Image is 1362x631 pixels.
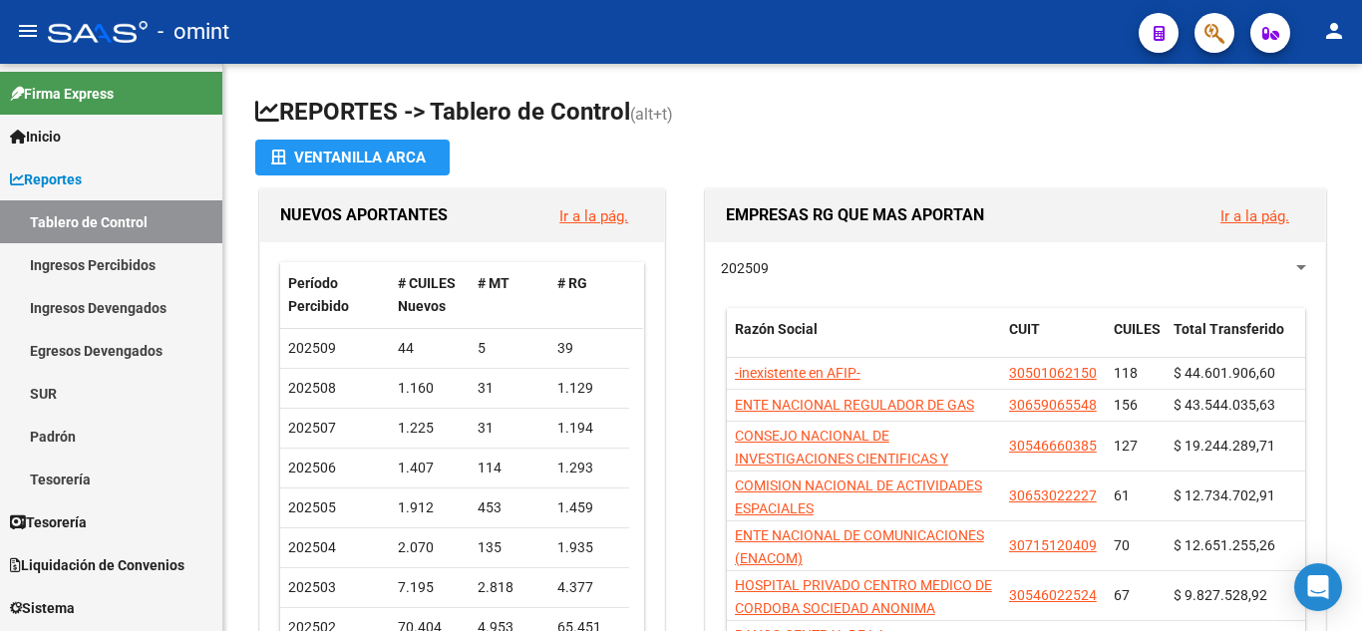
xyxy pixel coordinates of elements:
span: Período Percibido [288,275,349,314]
span: $ 19.244.289,71 [1174,438,1275,454]
span: Sistema [10,597,75,619]
datatable-header-cell: CUILES [1106,308,1166,374]
span: # RG [557,275,587,291]
span: CUIT [1009,321,1040,337]
mat-icon: person [1322,19,1346,43]
span: 67 [1114,587,1130,603]
datatable-header-cell: # MT [470,262,549,328]
button: Ir a la pág. [1204,197,1305,234]
span: Reportes [10,168,82,190]
span: HOSPITAL PRIVADO CENTRO MEDICO DE CORDOBA SOCIEDAD ANONIMA [735,577,992,616]
span: (alt+t) [630,105,673,124]
a: Ir a la pág. [1220,207,1289,225]
span: # CUILES Nuevos [398,275,456,314]
div: 31 [478,417,541,440]
div: 1.407 [398,457,462,479]
span: 30653022227 [1009,487,1097,503]
div: 1.912 [398,496,462,519]
div: Ventanilla ARCA [271,140,434,175]
datatable-header-cell: # RG [549,262,629,328]
span: COMISION NACIONAL DE ACTIVIDADES ESPACIALES [735,477,982,516]
span: Liquidación de Convenios [10,554,184,576]
span: 30659065548 [1009,397,1097,413]
div: 2.070 [398,536,462,559]
button: Ventanilla ARCA [255,140,450,175]
span: 70 [1114,537,1130,553]
span: ENTE NACIONAL REGULADOR DE GAS [735,397,974,413]
span: 202509 [288,340,336,356]
div: 1.160 [398,377,462,400]
span: NUEVOS APORTANTES [280,205,448,224]
div: 44 [398,337,462,360]
div: 1.194 [557,417,621,440]
span: Inicio [10,126,61,148]
span: 202505 [288,499,336,515]
div: 1.459 [557,496,621,519]
div: 1.293 [557,457,621,479]
span: $ 12.651.255,26 [1174,537,1275,553]
datatable-header-cell: Razón Social [727,308,1001,374]
span: 202508 [288,380,336,396]
button: Ir a la pág. [543,197,644,234]
span: 30546660385 [1009,438,1097,454]
span: 202503 [288,579,336,595]
span: Total Transferido [1174,321,1284,337]
div: 114 [478,457,541,479]
mat-icon: menu [16,19,40,43]
span: $ 44.601.906,60 [1174,365,1275,381]
div: 31 [478,377,541,400]
span: # MT [478,275,510,291]
span: $ 9.827.528,92 [1174,587,1267,603]
span: 30546022524 [1009,587,1097,603]
div: 1.935 [557,536,621,559]
span: 202509 [721,260,769,276]
div: 5 [478,337,541,360]
span: 202507 [288,420,336,436]
span: Firma Express [10,83,114,105]
div: 39 [557,337,621,360]
span: -inexistente en AFIP- [735,365,860,381]
datatable-header-cell: CUIT [1001,308,1106,374]
span: $ 43.544.035,63 [1174,397,1275,413]
div: 2.818 [478,576,541,599]
span: 127 [1114,438,1138,454]
span: - omint [158,10,229,54]
h1: REPORTES -> Tablero de Control [255,96,1330,131]
span: Tesorería [10,511,87,533]
span: CUILES [1114,321,1161,337]
datatable-header-cell: # CUILES Nuevos [390,262,470,328]
div: 135 [478,536,541,559]
div: 4.377 [557,576,621,599]
span: 118 [1114,365,1138,381]
span: 30501062150 [1009,365,1097,381]
span: EMPRESAS RG QUE MAS APORTAN [726,205,984,224]
span: CONSEJO NACIONAL DE INVESTIGACIONES CIENTIFICAS Y TECNICAS CONICET [735,428,948,489]
a: Ir a la pág. [559,207,628,225]
div: 453 [478,496,541,519]
div: 1.129 [557,377,621,400]
span: 156 [1114,397,1138,413]
span: 202504 [288,539,336,555]
span: ENTE NACIONAL DE COMUNICACIONES (ENACOM) [735,527,984,566]
span: $ 12.734.702,91 [1174,487,1275,503]
span: 30715120409 [1009,537,1097,553]
datatable-header-cell: Período Percibido [280,262,390,328]
span: 61 [1114,487,1130,503]
span: 202506 [288,460,336,475]
div: 7.195 [398,576,462,599]
div: Open Intercom Messenger [1294,563,1342,611]
div: 1.225 [398,417,462,440]
datatable-header-cell: Total Transferido [1166,308,1305,374]
span: Razón Social [735,321,818,337]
